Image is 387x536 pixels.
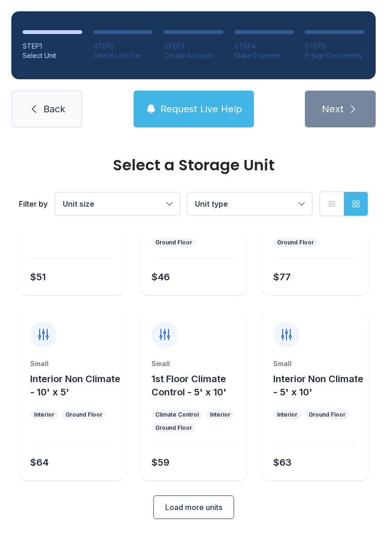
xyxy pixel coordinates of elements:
[30,372,121,399] button: Interior Non Climate - 10' x 5'
[273,456,292,469] div: $63
[160,102,242,116] span: Request Live Help
[151,359,235,368] div: Small
[23,42,82,51] div: STEP 1
[43,102,65,116] span: Back
[322,102,344,116] span: Next
[273,372,364,399] button: Interior Non Climate - 5' x 10'
[93,51,153,60] div: Select Unit Tier
[210,411,230,419] div: Interior
[30,359,114,368] div: Small
[93,42,153,51] div: STEP 2
[66,411,102,419] div: Ground Floor
[273,270,291,284] div: $77
[309,411,345,419] div: Ground Floor
[30,456,49,469] div: $64
[155,239,192,246] div: Ground Floor
[305,42,364,51] div: STEP 5
[19,158,368,173] div: Select a Storage Unit
[273,359,357,368] div: Small
[165,502,222,513] span: Load more units
[305,51,364,60] div: E-Sign Documents
[277,411,297,419] div: Interior
[155,411,199,419] div: Climate Control
[19,198,48,209] div: Filter by
[23,51,82,60] div: Select Unit
[187,193,312,215] button: Unit type
[30,373,120,398] span: Interior Non Climate - 10' x 5'
[235,42,294,51] div: STEP 4
[63,199,94,209] span: Unit size
[151,270,170,284] div: $46
[151,456,169,469] div: $59
[55,193,180,215] button: Unit size
[273,373,363,398] span: Interior Non Climate - 5' x 10'
[34,411,54,419] div: Interior
[151,372,243,399] button: 1st Floor Climate Control - 5' x 10'
[235,51,294,60] div: Make Payment
[164,42,223,51] div: STEP 3
[164,51,223,60] div: Create Account
[277,239,314,246] div: Ground Floor
[151,373,227,398] span: 1st Floor Climate Control - 5' x 10'
[30,270,46,284] div: $51
[155,424,192,432] div: Ground Floor
[195,199,228,209] span: Unit type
